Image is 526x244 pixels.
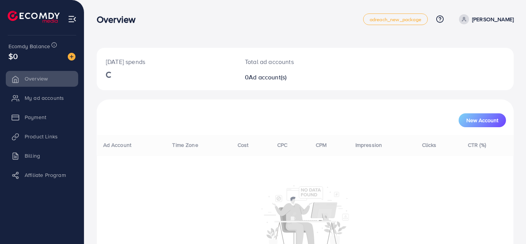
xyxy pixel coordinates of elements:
[68,15,77,24] img: menu
[456,14,514,24] a: [PERSON_NAME]
[97,14,142,25] h3: Overview
[8,11,60,23] img: logo
[8,42,50,50] span: Ecomdy Balance
[68,53,75,61] img: image
[466,118,498,123] span: New Account
[472,15,514,24] p: [PERSON_NAME]
[249,73,286,81] span: Ad account(s)
[459,113,506,127] button: New Account
[363,13,428,25] a: adreach_new_package
[245,74,331,81] h2: 0
[8,50,18,62] span: $0
[370,17,421,22] span: adreach_new_package
[106,57,226,66] p: [DATE] spends
[245,57,331,66] p: Total ad accounts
